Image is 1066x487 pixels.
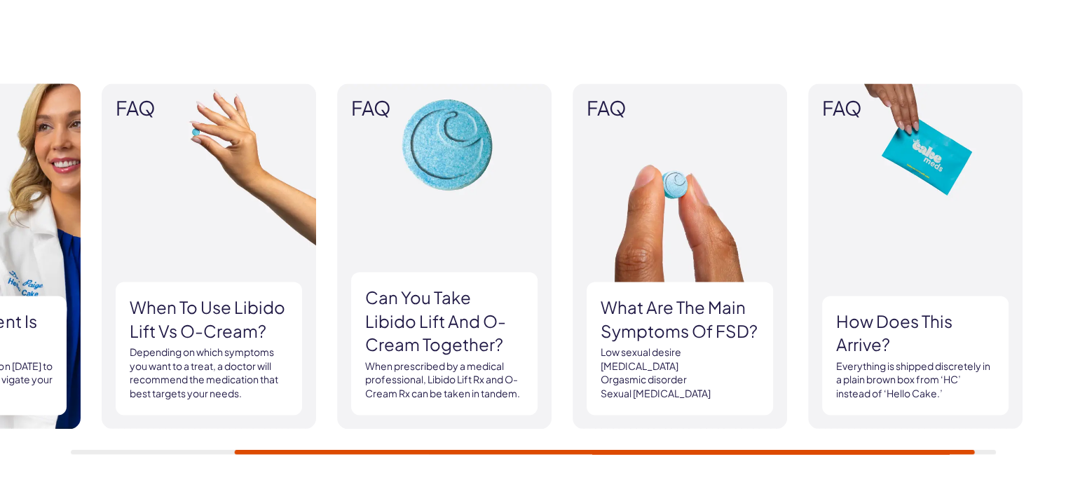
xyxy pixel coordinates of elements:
span: FAQ [822,97,1009,119]
p: When prescribed by a medical professional, Libido Lift Rx and O-Cream Rx can be taken in tandem. [365,359,524,401]
li: Sexual [MEDICAL_DATA] [601,387,759,401]
p: Depending on which symptoms you want to a treat, a doctor will recommend the medication that best... [130,345,288,400]
li: Low sexual desire [601,345,759,359]
span: FAQ [116,97,302,119]
li: [MEDICAL_DATA] [601,359,759,373]
h3: Can you take Libido Lift and O-Cream together? [365,286,524,357]
p: Everything is shipped discretely in a plain brown box from ‘HC’ instead of ‘Hello Cake.’ [836,359,995,401]
span: FAQ [351,97,538,119]
h3: When to use Libido Lift vs O-Cream? [130,296,288,343]
h3: How does this arrive? [836,310,995,357]
span: FAQ [587,97,773,119]
h3: What are the main symptoms of FSD? [601,296,759,343]
li: Orgasmic disorder [601,373,759,387]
